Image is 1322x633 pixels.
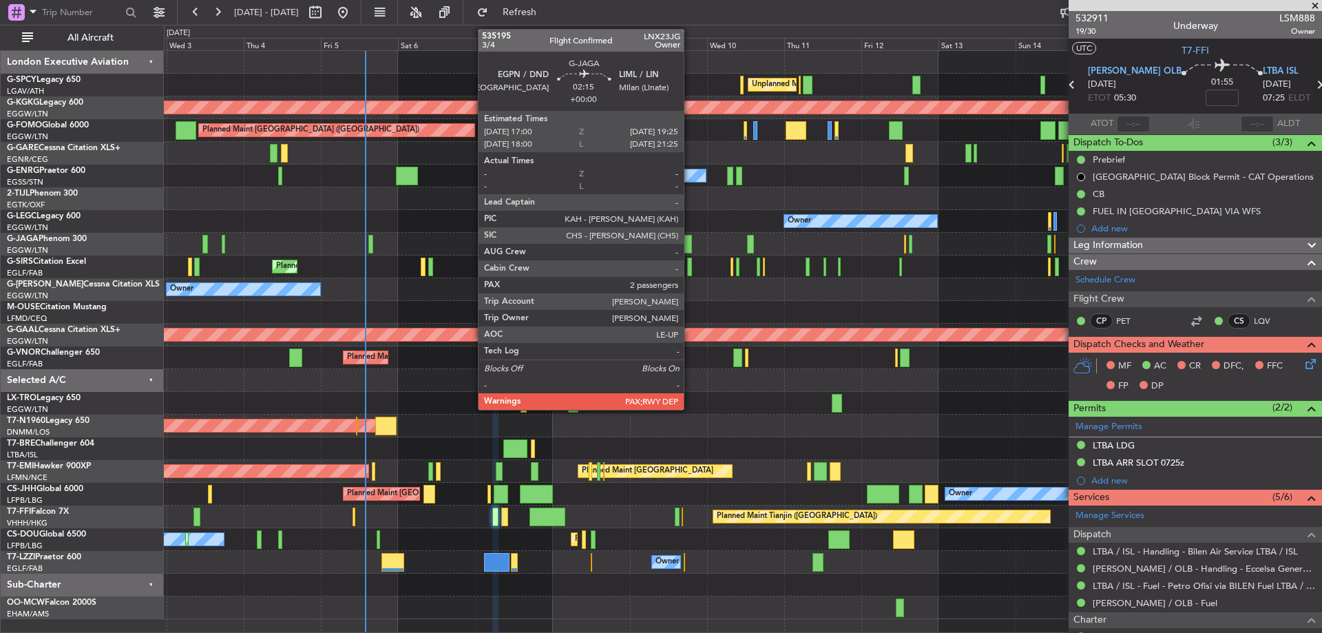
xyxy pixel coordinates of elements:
a: LFMD/CEQ [7,313,47,324]
span: T7-EMI [7,462,34,470]
span: Charter [1073,612,1106,628]
a: EGSS/STN [7,177,43,187]
button: Refresh [470,1,553,23]
div: [GEOGRAPHIC_DATA] Block Permit - CAT Operations [1093,171,1314,183]
a: [PERSON_NAME] / OLB - Fuel [1093,597,1217,609]
a: EHAM/AMS [7,609,49,619]
span: LX-TRO [7,394,36,402]
span: G-KGKG [7,98,39,107]
a: LQV [1254,315,1285,327]
span: 532911 [1076,11,1109,25]
div: Planned Maint [GEOGRAPHIC_DATA] [582,461,713,481]
span: FP [1118,380,1129,393]
div: FUEL IN [GEOGRAPHIC_DATA] VIA WFS [1093,205,1261,217]
a: EGGW/LTN [7,222,48,233]
a: M-OUSECitation Mustang [7,303,107,311]
span: T7-BRE [7,439,35,448]
span: [DATE] [1263,78,1291,92]
a: T7-LZZIPraetor 600 [7,553,81,561]
span: [DATE] [1088,78,1116,92]
a: G-FOMOGlobal 6000 [7,121,89,129]
span: G-ENRG [7,167,39,175]
div: Thu 11 [784,38,861,50]
a: EGGW/LTN [7,109,48,119]
a: EGGW/LTN [7,336,48,346]
span: Crew [1073,254,1097,270]
span: G-GARE [7,144,39,152]
span: (3/3) [1272,135,1292,149]
div: Sun 7 [475,38,552,50]
a: EGGW/LTN [7,291,48,301]
div: Planned Maint [GEOGRAPHIC_DATA] ([GEOGRAPHIC_DATA]) [347,347,564,368]
span: Refresh [491,8,549,17]
div: Planned Maint [GEOGRAPHIC_DATA] ([GEOGRAPHIC_DATA]) [202,120,419,141]
div: Wed 3 [167,38,244,50]
div: Owner [949,484,972,504]
div: Planned Maint [GEOGRAPHIC_DATA] ([GEOGRAPHIC_DATA]) [575,529,792,550]
span: OO-MCW [7,599,45,607]
a: G-[PERSON_NAME]Cessna Citation XLS [7,280,160,289]
span: (2/2) [1272,400,1292,415]
div: Planned Maint [GEOGRAPHIC_DATA] ([GEOGRAPHIC_DATA]) [276,256,493,277]
a: 2-TIJLPhenom 300 [7,189,78,198]
a: G-KGKGLegacy 600 [7,98,83,107]
span: Dispatch To-Dos [1073,135,1143,151]
span: (5/6) [1272,490,1292,504]
a: G-SIRSCitation Excel [7,258,86,266]
div: Thu 4 [244,38,321,50]
a: LGAV/ATH [7,86,44,96]
span: G-[PERSON_NAME] [7,280,83,289]
span: T7-N1960 [7,417,45,425]
a: T7-BREChallenger 604 [7,439,94,448]
span: G-LEGC [7,212,36,220]
a: OO-MCWFalcon 2000S [7,599,96,607]
span: ATOT [1091,117,1113,131]
a: EGLF/FAB [7,268,43,278]
div: Sat 13 [938,38,1016,50]
div: Underway [1173,19,1218,33]
span: T7-FFI [7,508,31,516]
span: LSM888 [1279,11,1315,25]
div: [DATE] [167,28,190,39]
span: MF [1118,360,1131,373]
a: G-JAGAPhenom 300 [7,235,87,243]
div: Owner [788,211,811,231]
span: G-SIRS [7,258,33,266]
span: Flight Crew [1073,291,1124,307]
div: Wed 10 [707,38,784,50]
div: CP [1090,313,1113,329]
span: [DATE] - [DATE] [234,6,299,19]
div: Fri 12 [861,38,938,50]
div: Prebrief [1093,154,1125,165]
button: All Aircraft [15,27,149,49]
span: G-JAGA [7,235,39,243]
div: Unplanned Maint [GEOGRAPHIC_DATA] ([PERSON_NAME] Intl) [752,74,975,95]
span: Permits [1073,401,1106,417]
a: T7-N1960Legacy 650 [7,417,90,425]
div: Fri 5 [321,38,398,50]
span: ETOT [1088,92,1111,105]
a: Schedule Crew [1076,273,1135,287]
div: Owner [655,552,679,572]
span: Services [1073,490,1109,506]
div: LTBA ARR SLOT 0725z [1093,457,1184,468]
div: LTBA LDG [1093,439,1135,451]
span: 05:30 [1114,92,1136,105]
div: Sun 14 [1016,38,1093,50]
span: [PERSON_NAME] OLB [1088,65,1182,79]
span: Dispatch Checks and Weather [1073,337,1204,353]
span: G-SPCY [7,76,36,84]
div: Add new [1091,475,1315,486]
span: 2-TIJL [7,189,30,198]
span: ELDT [1288,92,1310,105]
a: DNMM/LOS [7,427,50,437]
a: LTBA / ISL - Fuel - Petro Ofisi via BILEN Fuel LTBA / ISL [1093,580,1315,592]
span: LTBA ISL [1263,65,1299,79]
div: CS [1228,313,1250,329]
div: Planned Maint Tianjin ([GEOGRAPHIC_DATA]) [717,506,877,527]
a: VHHH/HKG [7,518,48,528]
span: All Aircraft [36,33,145,43]
a: [PERSON_NAME] / OLB - Handling - Eccelsa General Aviation [PERSON_NAME] / OLB [1093,563,1315,574]
div: Planned Maint Dusseldorf [665,393,755,413]
a: Manage Permits [1076,420,1142,434]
